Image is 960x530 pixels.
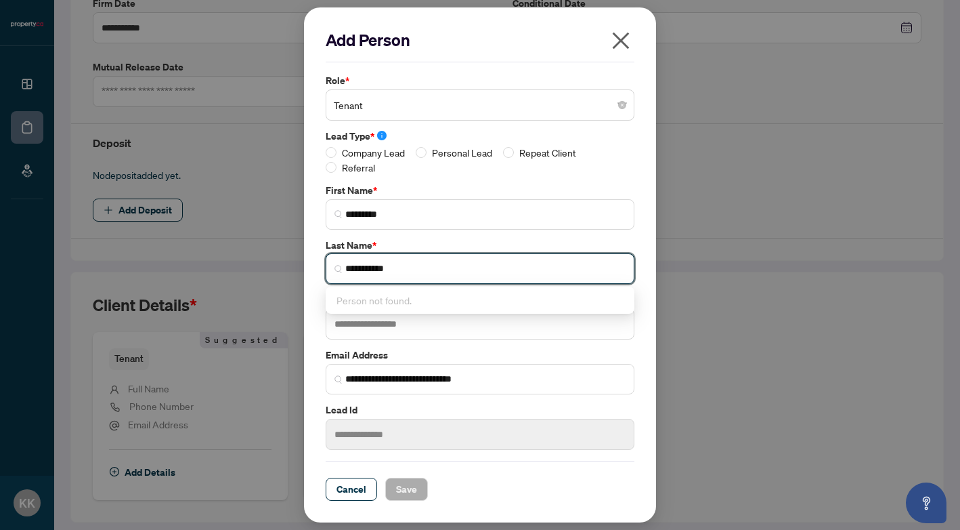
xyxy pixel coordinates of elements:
[326,29,634,51] h2: Add Person
[427,145,498,160] span: Personal Lead
[618,101,626,109] span: close-circle
[326,129,634,144] label: Lead Type
[377,131,387,140] span: info-circle
[326,183,634,198] label: First Name
[336,160,380,175] span: Referral
[334,92,626,118] span: Tenant
[326,403,634,417] label: Lead Id
[326,73,634,88] label: Role
[385,478,428,501] button: Save
[326,238,634,253] label: Last Name
[336,478,366,500] span: Cancel
[610,30,632,52] span: close
[334,210,343,218] img: search_icon
[334,375,343,384] img: search_icon
[336,145,410,160] span: Company Lead
[336,294,412,306] span: Person not found.
[326,478,377,501] button: Cancel
[326,348,634,363] label: Email Address
[906,483,946,523] button: Open asap
[514,145,582,160] span: Repeat Client
[334,265,343,273] img: search_icon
